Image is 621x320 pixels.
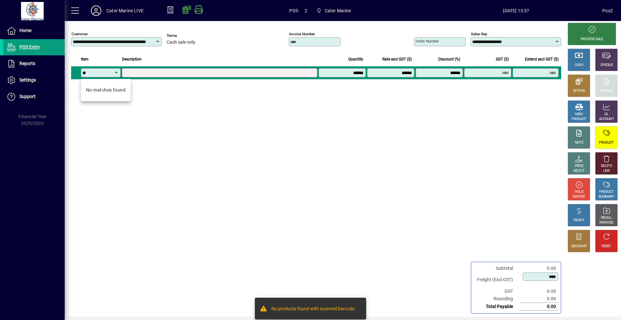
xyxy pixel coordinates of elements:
[3,72,65,88] a: Settings
[602,244,611,249] div: RESET
[519,288,558,295] td: 0.00
[599,190,614,194] div: PRODUCT
[430,6,603,16] span: [DATE] 13:37
[575,112,583,117] div: MISC
[474,288,519,295] td: GST
[575,190,583,194] div: HOLD
[3,89,65,105] a: Support
[525,56,559,63] span: Extend excl GST ($)
[71,32,88,36] mat-label: Customer
[601,215,612,220] div: RECALL
[86,87,125,94] div: No matches found
[271,305,354,313] div: No products found with scanned barcode
[19,77,36,83] span: Settings
[496,56,509,63] span: GST ($)
[598,194,615,199] div: SUMMARY
[81,82,131,99] mat-option: No matches found
[581,37,603,42] div: PROCESS SALE
[19,44,40,50] span: POS Entry
[416,39,439,43] mat-label: Order number
[19,61,35,66] span: Reports
[382,56,412,63] span: Rate excl GST ($)
[599,117,614,122] div: ACCOUNT
[599,220,613,225] div: INVOICES
[86,5,106,17] button: Profile
[573,169,585,173] div: SELECT
[605,112,609,117] div: GL
[81,56,89,63] span: Item
[600,89,613,94] div: CHARGE
[573,89,585,94] div: EFTPOS
[167,34,205,38] span: Terms
[519,265,558,272] td: 0.00
[519,303,558,311] td: 0.00
[348,56,363,63] span: Quantity
[167,40,195,45] span: Cash sale only
[3,23,65,39] a: Home
[474,272,519,288] td: Freight (Excl GST)
[603,169,610,173] div: LINE
[519,295,558,303] td: 0.00
[3,56,65,72] a: Reports
[289,32,315,36] mat-label: Invoice number
[599,140,614,145] div: PRODUCT
[575,164,583,169] div: PRICE
[602,6,613,16] div: Pos2
[573,194,585,199] div: INVOICE
[122,56,142,63] span: Description
[474,295,519,303] td: Rounding
[438,56,460,63] span: Discount (%)
[600,63,613,68] div: CHEQUE
[314,5,354,17] span: Cater Marine
[106,6,144,16] div: Cater Marine LIVE
[474,303,519,311] td: Total Payable
[571,244,587,249] div: DISCOUNT
[305,6,307,16] span: 2
[474,265,519,272] td: Subtotal
[325,6,351,16] span: Cater Marine
[289,6,298,16] span: POS
[19,28,31,33] span: Home
[601,164,612,169] div: DELETE
[572,117,586,122] div: PRODUCT
[471,32,487,36] mat-label: Sales rep
[575,63,583,68] div: CASH
[19,94,36,99] span: Support
[573,218,584,223] div: PROFIT
[575,140,583,145] div: NOTE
